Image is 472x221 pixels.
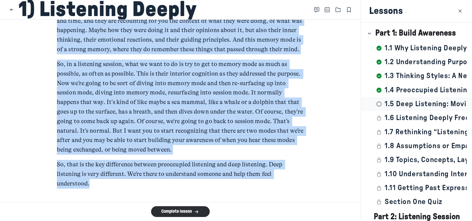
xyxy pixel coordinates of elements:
[8,6,16,14] button: Close
[361,25,472,41] button: Part 1: Build Awareness
[385,197,442,206] h5: Section One Quiz
[385,44,467,53] h5: 1.1 Why Listening Deeply Matters
[57,160,304,188] p: So, that is the key difference between preoccupied listening and deep listening. Deep listening i...
[385,113,467,123] h5: 1.6 Listening Deeply Frees You
[361,69,472,83] a: 1.3 Thinking Styles: A New Lens for Understanding Museum Audiences
[361,181,472,194] a: 1.11 Getting Past Expression (Why Preferences and Opinions Aren't Enough)
[361,111,472,125] a: 1.6 Listening Deeply Frees You
[385,99,467,109] h5: 1.5 Deep Listening: Moving Beyond Preoccupied Engagement
[323,6,331,14] button: Open Table of contents
[361,195,472,209] a: Section One Quiz
[385,85,467,95] h5: 1.4 Preoccupied Listening: Understanding Our Default Mode
[57,7,304,54] p: The other mode is memory mode. This is where a person's mind has gone back to a past place and ti...
[385,71,467,81] h5: 1.3 Thinking Styles: A New Lens for Understanding Museum Audiences
[456,7,464,15] button: Close
[361,125,472,139] a: 1.7 Rethinking “Listening” in Museum Practice
[361,83,472,97] a: 1.4 Preoccupied Listening: Understanding Our Default Mode
[385,57,467,67] h5: 1.2 Understanding Purpose: Deepening Our Progress-Space Perspective
[385,183,467,193] h5: 1.11 Getting Past Expression (Why Preferences and Opinions Aren't Enough)
[385,141,467,151] h5: 1.8 Assumptions or Empathy: Moving Beyond Surface Understanding
[369,5,403,17] h3: Lessons
[375,28,456,38] h4: Part 1: Build Awareness
[361,167,472,181] a: 1.10 Understanding Interior Cognition: The Key to Meaningful Community Insights
[151,206,210,217] button: Complete lesson
[385,155,467,165] h5: 1.9 Topics, Concepts, Layers
[361,41,472,55] a: 1.1 Why Listening Deeply Matters
[361,56,472,69] a: 1.2 Understanding Purpose: Deepening Our Progress-Space Perspective
[334,6,342,14] button: Close Files
[361,139,472,152] a: 1.8 Assumptions or Empathy: Moving Beyond Surface Understanding
[57,60,304,155] p: So, in a listening session, what we want to do is try to get to memory mode as much as possible, ...
[361,153,472,167] a: 1.9 Topics, Concepts, Layers
[361,97,472,111] a: 1.5 Deep Listening: Moving Beyond Preoccupied Engagement
[345,6,353,14] button: Bookmarks
[385,169,467,179] h5: 1.10 Understanding Interior Cognition: The Key to Meaningful Community Insights
[385,127,467,137] h5: 1.7 Rethinking “Listening” in Museum Practice
[313,6,321,14] button: Close Comments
